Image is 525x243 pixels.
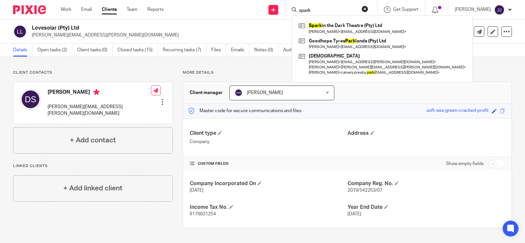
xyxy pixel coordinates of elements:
a: Work [61,6,71,13]
a: Closed tasks (15) [117,44,158,57]
a: Clients [102,6,117,13]
img: svg%3E [494,5,505,15]
h4: + Add contact [70,135,116,145]
span: 9176831254 [190,212,216,216]
p: Client contacts [13,70,173,75]
h4: Company Reg. No. [347,180,505,187]
a: Open tasks (2) [37,44,72,57]
h4: CUSTOM FIELDS [190,161,347,166]
span: 2019/542253/07 [347,188,382,193]
a: Audit logs [283,44,308,57]
span: [DATE] [347,212,361,216]
label: Show empty fields [446,160,484,167]
a: Team [127,6,137,13]
a: Client tasks (0) [77,44,113,57]
p: More details [183,70,512,75]
h4: Address [347,130,505,137]
span: [PERSON_NAME] [247,90,283,95]
h4: [PERSON_NAME] [48,89,151,97]
img: svg%3E [20,89,41,110]
p: Master code for secure communications and files [188,108,301,114]
p: Company [190,138,347,145]
p: Linked clients [13,163,173,169]
img: Pixie [13,5,46,14]
i: Primary [93,89,100,95]
h3: Client manager [190,89,223,96]
span: [DATE] [190,188,203,193]
h4: Year End Date [347,204,505,211]
a: Recurring tasks (7) [163,44,206,57]
h4: Income Tax No. [190,204,347,211]
p: [PERSON_NAME][EMAIL_ADDRESS][PERSON_NAME][DOMAIN_NAME] [48,104,151,117]
a: Notes (0) [254,44,278,57]
p: [PERSON_NAME] [455,6,491,13]
img: svg%3E [13,25,27,38]
span: Get Support [393,7,418,12]
a: Files [211,44,226,57]
h4: Client type [190,130,347,137]
h4: Company Incorporated On [190,180,347,187]
div: soft-sea-green-cracked-profit [427,107,489,115]
h4: + Add linked client [63,183,122,193]
button: Clear [362,6,368,12]
a: Emails [231,44,249,57]
a: Reports [147,6,164,13]
h2: Lovesolar (Pty) Ltd [32,25,345,32]
p: [PERSON_NAME][EMAIL_ADDRESS][PERSON_NAME][DOMAIN_NAME] [32,32,423,38]
a: Email [81,6,92,13]
img: svg%3E [235,89,242,97]
a: Details [13,44,32,57]
input: Search [298,8,357,14]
